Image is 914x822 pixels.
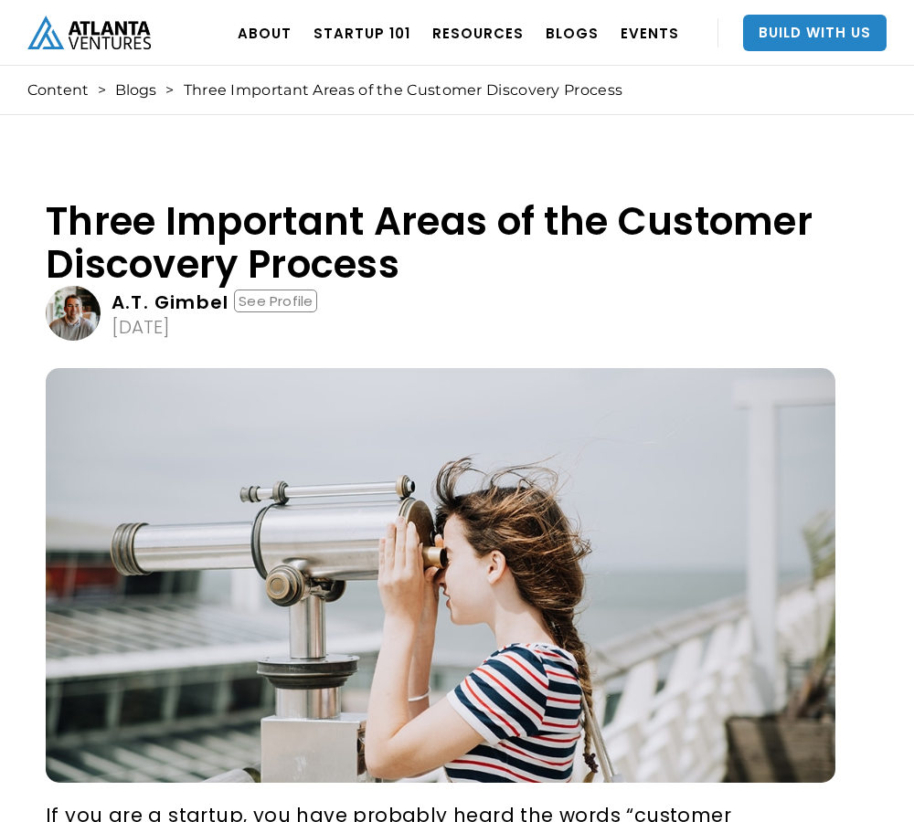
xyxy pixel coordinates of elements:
[27,81,89,100] a: Content
[184,81,623,100] div: Three Important Areas of the Customer Discovery Process
[165,81,174,100] div: >
[234,290,317,312] div: See Profile
[743,15,887,51] a: Build With Us
[115,81,156,100] a: Blogs
[238,7,292,58] a: ABOUT
[112,293,228,311] div: A.T. Gimbel
[621,7,679,58] a: EVENTS
[46,286,835,341] a: A.T. GimbelSee Profile[DATE]
[546,7,599,58] a: BLOGS
[112,318,170,336] div: [DATE]
[432,7,524,58] a: RESOURCES
[46,200,835,286] h1: Three Important Areas of the Customer Discovery Process
[98,81,106,100] div: >
[314,7,410,58] a: Startup 101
